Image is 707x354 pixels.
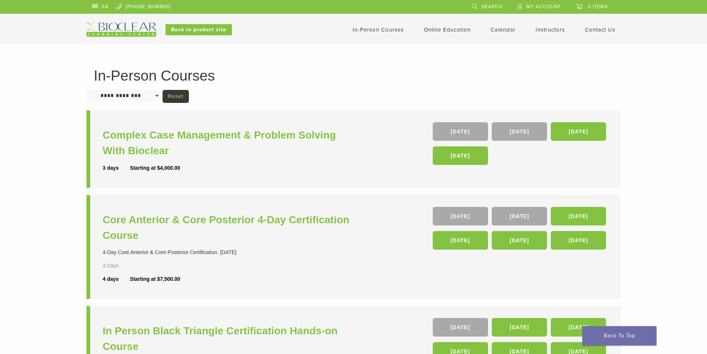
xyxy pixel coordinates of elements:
a: Back To Top [582,326,657,345]
a: [DATE] [551,231,606,250]
a: Complex Case Management & Problem Solving With Bioclear [103,127,356,159]
div: 4 Days [103,262,141,270]
a: Reset [163,90,189,103]
a: [DATE] [492,207,547,225]
span: 0 items [588,4,608,10]
span: My Account [526,4,561,10]
a: Back to product site [166,24,232,35]
a: [DATE] [492,122,547,141]
div: Starting at $4,000.00 [130,164,180,172]
a: [DATE] [433,122,488,141]
a: Calendar [491,26,515,33]
a: [DATE] [492,318,547,337]
h1: In-Person Courses [94,68,613,83]
div: , , , , , [433,207,608,253]
img: Bioclear [86,23,156,37]
div: 4-Day Core Anterior & Core Posterior Certification. [DATE] [103,249,356,256]
a: [DATE] [492,231,547,250]
a: [DATE] [433,231,488,250]
a: [DATE] [551,207,606,225]
div: Starting at $7,500.00 [130,275,180,283]
a: Contact Us [585,26,615,33]
a: In-Person Courses [353,26,404,33]
a: [DATE] [433,318,488,337]
div: , , , [433,122,608,169]
a: [DATE] [551,318,606,337]
span: Search [482,4,503,10]
a: Online Education [424,26,471,33]
a: [DATE] [433,146,488,165]
a: [DATE] [551,122,606,141]
a: Instructors [536,26,565,33]
div: 3 days [103,164,130,172]
a: Core Anterior & Core Posterior 4-Day Certification Course [103,212,356,243]
div: 4 days [103,275,130,283]
a: [DATE] [433,207,488,225]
